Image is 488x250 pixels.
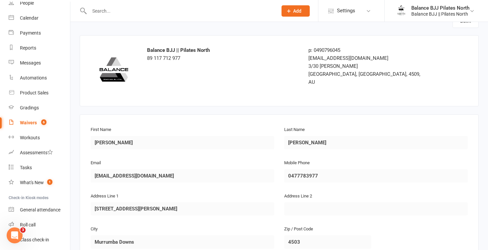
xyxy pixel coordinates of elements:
[9,145,70,160] a: Assessments
[9,232,70,247] a: Class kiosk mode
[20,237,49,242] div: Class check-in
[91,226,98,233] label: City
[91,160,101,167] label: Email
[20,45,36,51] div: Reports
[9,41,70,56] a: Reports
[9,56,70,70] a: Messages
[284,160,310,167] label: Mobile Phone
[147,47,210,53] strong: Balance BJJ || Pilates North
[9,160,70,175] a: Tasks
[9,70,70,85] a: Automations
[411,5,469,11] div: Balance BJJ Pilates North
[9,115,70,130] a: Waivers 6
[20,150,53,155] div: Assessments
[91,46,137,93] img: 87288dd4-e5e7-4d57-9526-2967b84fe5ba.png
[395,4,408,18] img: thumb_image1754262066.png
[282,5,310,17] button: Add
[9,85,70,100] a: Product Sales
[20,105,39,110] div: Gradings
[20,165,32,170] div: Tasks
[20,90,48,95] div: Product Sales
[147,46,298,62] div: 89 117 712 977
[7,227,23,243] iframe: Intercom live chat
[87,6,273,16] input: Search...
[20,60,41,65] div: Messages
[284,126,305,133] label: Last Name
[91,126,111,133] label: First Name
[411,11,469,17] div: Balance BJJ || Pilates North
[20,207,60,212] div: General attendance
[293,8,301,14] span: Add
[41,119,46,125] span: 6
[20,135,40,140] div: Workouts
[9,130,70,145] a: Workouts
[47,179,52,185] span: 1
[308,62,428,70] div: 3/30 [PERSON_NAME]
[284,193,312,200] label: Address Line 2
[9,202,70,217] a: General attendance kiosk mode
[20,227,26,233] span: 3
[20,75,47,80] div: Automations
[308,70,428,86] div: [GEOGRAPHIC_DATA], [GEOGRAPHIC_DATA], 4509, AU
[9,217,70,232] a: Roll call
[9,175,70,190] a: What's New1
[20,120,37,125] div: Waivers
[9,11,70,26] a: Calendar
[308,46,428,54] div: p: 0490796045
[20,0,34,6] div: People
[308,54,428,62] div: [EMAIL_ADDRESS][DOMAIN_NAME]
[20,30,41,36] div: Payments
[20,180,44,185] div: What's New
[20,15,39,21] div: Calendar
[9,26,70,41] a: Payments
[284,226,313,233] label: Zip / Post Code
[337,3,355,18] span: Settings
[20,222,36,227] div: Roll call
[91,193,119,200] label: Address Line 1
[9,100,70,115] a: Gradings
